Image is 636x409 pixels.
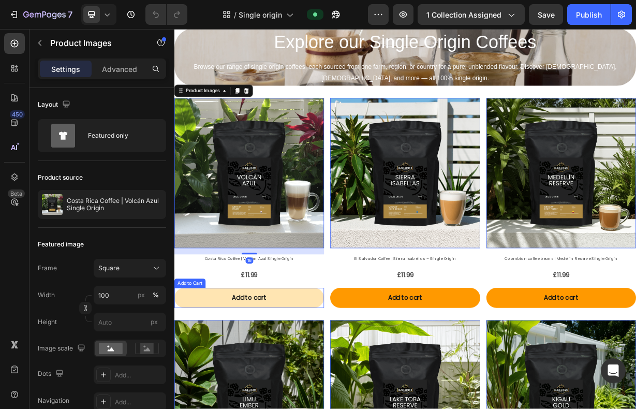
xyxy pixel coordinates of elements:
img: 250g Colombian coffee beans | Medellín Reserve Single Origin [420,93,621,295]
button: % [135,289,147,301]
span: Square [98,264,120,273]
span: Single origin [239,9,282,20]
span: Explore our Single Origin Coffees [134,4,487,31]
div: Dots [38,367,66,381]
div: Image scale [38,342,87,356]
p: 7 [68,8,72,21]
label: Height [38,317,57,327]
p: Product Images [50,37,138,49]
div: £11.99 [420,323,621,340]
p: Costa Rica Coffee | Volcán Azul Single Origin [67,197,162,212]
button: Square [94,259,166,277]
div: 450 [10,110,25,119]
div: px [138,290,145,300]
div: Featured only [88,124,151,148]
div: Featured image [38,240,84,249]
div: Add... [115,398,164,407]
h2: Colombian coffee beans | Medellín Reserve Single Origin [420,303,621,315]
div: Beta [8,189,25,198]
div: Navigation [38,396,69,405]
div: Product source [38,173,83,182]
div: Product Images [13,79,63,88]
div: £11.99 [210,323,411,340]
h2: El Salvador Coffee | Sierra Isabellas – Single Origin [210,303,411,315]
div: Add to cart [78,355,124,370]
span: px [151,318,158,326]
input: px [94,313,166,331]
div: Add to cart [287,355,334,370]
button: Add to cart [210,348,411,376]
div: Open Intercom Messenger [601,358,626,383]
span: / [234,9,236,20]
div: % [153,290,159,300]
button: Publish [567,4,611,25]
img: product feature img [42,194,63,215]
p: Settings [51,64,80,75]
button: px [150,289,162,301]
label: Frame [38,264,57,273]
div: 16 [96,308,106,316]
div: Add to cart [497,355,543,370]
button: 1 collection assigned [418,4,525,25]
button: 7 [4,4,77,25]
div: Add... [115,371,164,380]
div: Layout [38,98,72,112]
img: 250g El Salvador Coffee | Sierra Isabellas – Single Origin [210,93,411,295]
span: Browse our range of single origin coffees, each sourced from one farm, region, or country for a p... [26,47,595,70]
label: Width [38,290,55,300]
button: Add to cart [420,348,621,376]
span: 1 collection assigned [426,9,501,20]
a: Colombian coffee beans | Medellín Reserve Single Origin [420,93,621,295]
span: Save [538,10,555,19]
p: Advanced [102,64,137,75]
iframe: Design area [174,29,636,409]
div: Undo/Redo [145,4,187,25]
div: Publish [576,9,602,20]
div: Add to Cart [2,338,40,347]
input: px% [94,286,166,304]
a: El Salvador Coffee | Sierra Isabellas – Single Origin [210,93,411,295]
button: Save [529,4,563,25]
